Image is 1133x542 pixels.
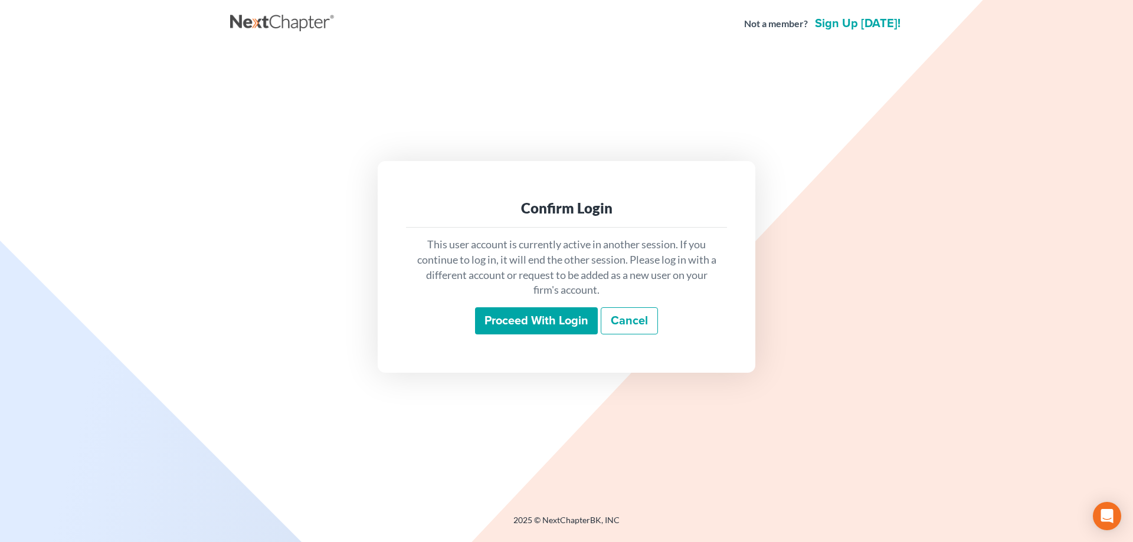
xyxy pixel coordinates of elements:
[813,18,903,29] a: Sign up [DATE]!
[230,514,903,536] div: 2025 © NextChapterBK, INC
[415,237,718,298] p: This user account is currently active in another session. If you continue to log in, it will end ...
[601,307,658,334] a: Cancel
[475,307,598,334] input: Proceed with login
[1093,502,1121,530] div: Open Intercom Messenger
[415,199,718,218] div: Confirm Login
[744,17,808,31] strong: Not a member?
